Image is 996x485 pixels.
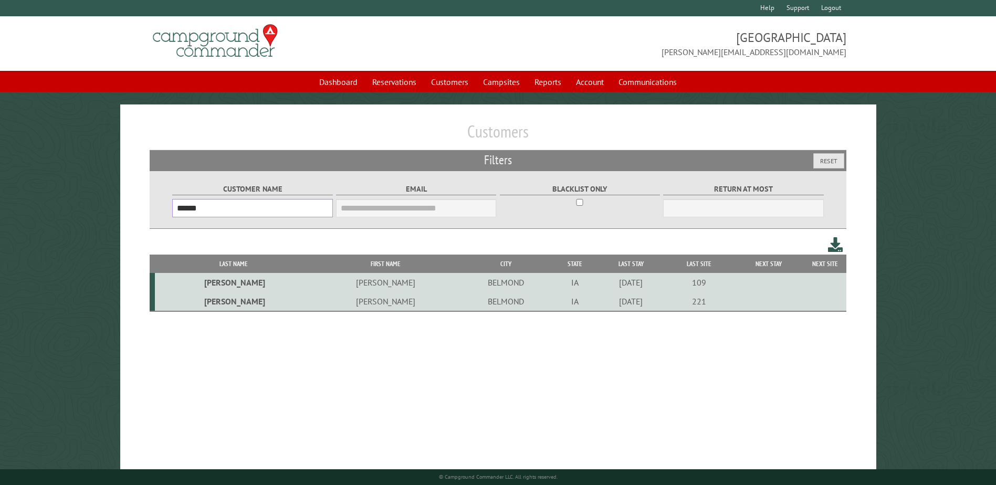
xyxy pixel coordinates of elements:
[665,273,733,292] td: 109
[150,150,846,170] h2: Filters
[172,183,332,195] label: Customer Name
[828,235,843,255] a: Download this customer list (.csv)
[155,273,312,292] td: [PERSON_NAME]
[459,292,552,311] td: BELMOND
[570,72,610,92] a: Account
[553,292,597,311] td: IA
[528,72,568,92] a: Reports
[733,255,804,273] th: Next Stay
[366,72,423,92] a: Reservations
[313,72,364,92] a: Dashboard
[425,72,475,92] a: Customers
[439,473,558,480] small: © Campground Commander LLC. All rights reserved.
[663,183,823,195] label: Return at most
[665,255,733,273] th: Last Site
[599,277,664,288] div: [DATE]
[312,273,460,292] td: [PERSON_NAME]
[155,255,312,273] th: Last Name
[596,255,665,273] th: Last Stay
[498,29,846,58] span: [GEOGRAPHIC_DATA] [PERSON_NAME][EMAIL_ADDRESS][DOMAIN_NAME]
[599,296,664,307] div: [DATE]
[312,292,460,311] td: [PERSON_NAME]
[553,255,597,273] th: State
[612,72,683,92] a: Communications
[459,273,552,292] td: BELMOND
[150,20,281,61] img: Campground Commander
[804,255,846,273] th: Next Site
[155,292,312,311] td: [PERSON_NAME]
[150,121,846,150] h1: Customers
[459,255,552,273] th: City
[477,72,526,92] a: Campsites
[813,153,844,168] button: Reset
[553,273,597,292] td: IA
[500,183,660,195] label: Blacklist only
[312,255,460,273] th: First Name
[665,292,733,311] td: 221
[336,183,496,195] label: Email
